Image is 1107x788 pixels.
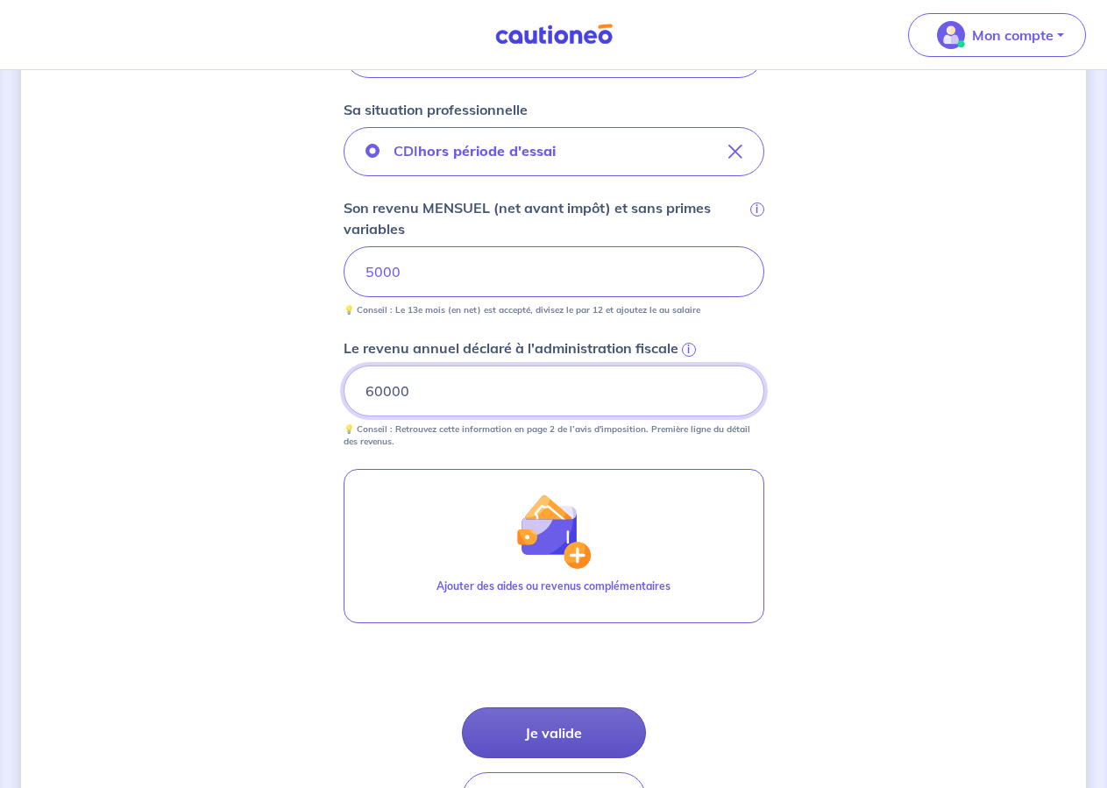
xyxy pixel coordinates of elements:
button: Je valide [462,707,646,758]
p: Mon compte [972,25,1054,46]
p: Ajouter des aides ou revenus complémentaires [436,579,671,594]
img: illu_wallet.svg [515,493,591,569]
p: Son revenu MENSUEL (net avant impôt) et sans primes variables [344,197,747,239]
input: Ex : 1 500 € net/mois [344,246,764,297]
strong: hors période d'essai [418,142,556,160]
span: i [682,343,696,357]
button: illu_account_valid_menu.svgMon compte [908,13,1086,57]
span: i [750,202,764,217]
p: CDI [394,140,556,161]
input: 20000€ [344,366,764,416]
p: 💡 Conseil : Retrouvez cette information en page 2 de l’avis d'imposition. Première ligne du détai... [344,423,764,448]
button: illu_wallet.svgAjouter des aides ou revenus complémentaires [344,469,764,623]
img: Cautioneo [488,24,620,46]
img: illu_account_valid_menu.svg [937,21,965,49]
button: CDIhors période d'essai [344,127,764,176]
p: 💡 Conseil : Le 13e mois (en net) est accepté, divisez le par 12 et ajoutez le au salaire [344,304,700,316]
p: Le revenu annuel déclaré à l'administration fiscale [344,337,678,359]
p: Sa situation professionnelle [344,99,528,120]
